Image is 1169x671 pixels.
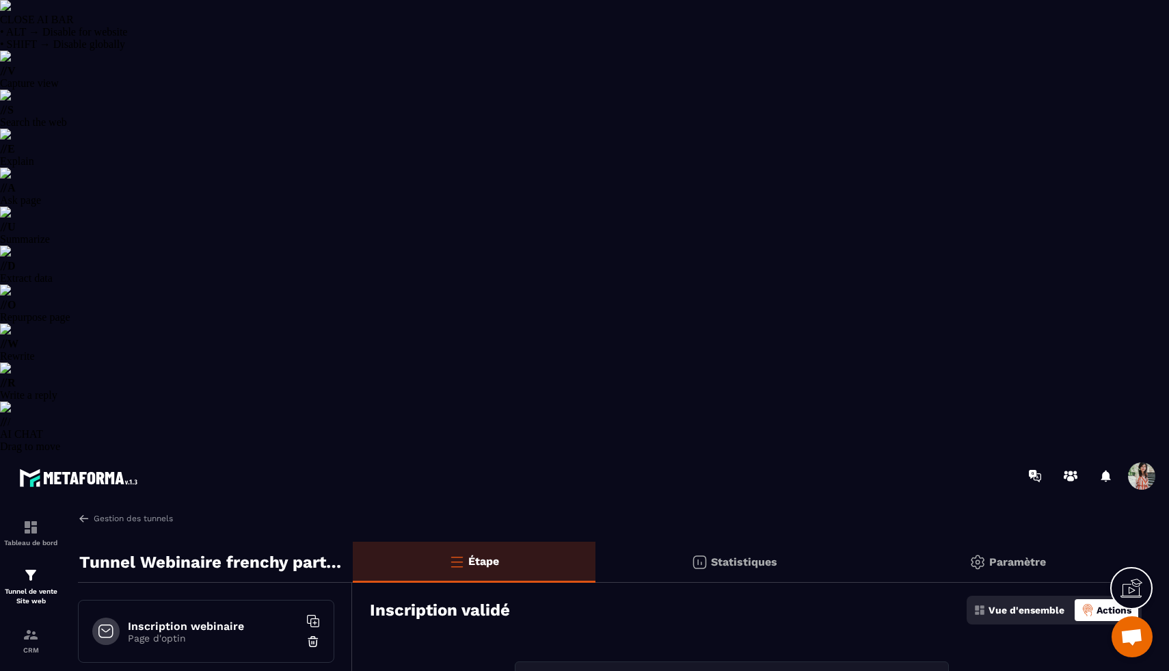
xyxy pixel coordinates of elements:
[128,633,299,644] p: Page d'optin
[3,587,58,606] p: Tunnel de vente Site web
[3,646,58,654] p: CRM
[969,554,986,570] img: setting-gr.5f69749f.svg
[23,627,39,643] img: formation
[711,555,777,568] p: Statistiques
[989,605,1064,616] p: Vue d'ensemble
[19,465,142,490] img: logo
[3,509,58,557] a: formationformationTableau de bord
[23,567,39,583] img: formation
[78,512,90,525] img: arrow
[691,554,708,570] img: stats.20deebd0.svg
[128,620,299,633] h6: Inscription webinaire
[306,635,320,648] img: trash
[370,601,510,620] h3: Inscription validé
[3,616,58,664] a: formationformationCRM
[3,557,58,616] a: formationformationTunnel de vente Site web
[78,512,173,525] a: Gestion des tunnels
[1112,616,1153,657] div: Ouvrir le chat
[468,555,499,568] p: Étape
[23,519,39,536] img: formation
[973,604,986,616] img: dashboard.5f9f1413.svg
[79,549,342,576] p: Tunnel Webinaire frenchy partners
[3,539,58,547] p: Tableau de bord
[1081,604,1094,616] img: actions-active.8f1ece3a.png
[989,555,1046,568] p: Paramètre
[1097,605,1131,616] p: Actions
[448,553,465,570] img: bars-o.4a397970.svg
